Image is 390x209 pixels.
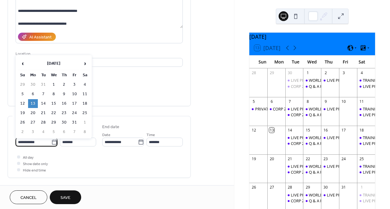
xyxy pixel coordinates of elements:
[363,106,381,112] div: TRAINING
[49,118,59,127] td: 29
[305,185,310,190] div: 29
[49,90,59,99] td: 8
[251,156,256,161] div: 19
[38,90,48,99] td: 7
[269,70,274,75] div: 29
[285,164,303,169] div: LIVE PRICING DEMO!
[16,51,182,57] div: Location
[70,109,79,117] td: 24
[305,156,310,161] div: 22
[303,135,321,140] div: WORLD TOUR WEDNESDAY
[251,185,256,190] div: 26
[28,128,38,136] td: 3
[59,109,69,117] td: 23
[251,128,256,133] div: 12
[49,71,59,80] th: We
[59,90,69,99] td: 9
[327,192,365,198] div: LIVE PRICING DEMO!
[18,80,27,89] td: 29
[18,33,56,41] button: AI Assistant
[251,70,256,75] div: 28
[321,164,339,169] div: LIVE PRICING DEMO!
[359,99,364,104] div: 11
[291,141,314,146] div: CORP ZOOM
[321,135,339,140] div: LIVE PRICING DEMO!
[327,164,365,169] div: LIVE PRICING DEMO!
[357,106,375,112] div: TRAINING
[20,195,37,201] span: Cancel
[327,77,365,83] div: LIVE PRICING DEMO!
[303,77,321,83] div: WORLD TOUR WEDNESDAY
[357,135,375,140] div: TRAINING
[309,77,348,83] div: WORLD TOUR [DATE]
[303,192,321,198] div: WORLD TOUR WEDNESDAY
[249,33,375,41] div: [DATE]
[357,192,375,198] div: TRAINING
[285,135,303,140] div: LIVE PRICING DEMO!
[28,109,38,117] td: 20
[321,192,339,198] div: LIVE PRICING DEMO!
[38,80,48,89] td: 31
[305,128,310,133] div: 15
[18,71,27,80] th: Su
[28,57,79,70] th: [DATE]
[38,128,48,136] td: 4
[80,128,90,136] td: 8
[70,99,79,108] td: 17
[291,84,314,89] div: CORP ZOOM
[327,106,365,112] div: LIVE PRICING DEMO!
[291,192,329,198] div: LIVE PRICING DEMO!
[357,77,375,83] div: TRAINING
[359,185,364,190] div: 1
[38,118,48,127] td: 28
[70,80,79,89] td: 3
[320,56,337,68] div: Thu
[29,34,52,41] div: AI Assistant
[359,128,364,133] div: 18
[70,118,79,127] td: 31
[80,109,90,117] td: 25
[309,84,372,89] div: Q & A PLUS UPDATES & TRAINING
[354,56,370,68] div: Sat
[80,57,89,70] span: ›
[357,112,375,117] div: LIVE PRICING DEMO w/LIVE STORIES!
[341,70,346,75] div: 3
[38,71,48,80] th: Tu
[59,99,69,108] td: 16
[49,128,59,136] td: 5
[18,118,27,127] td: 26
[285,106,303,112] div: LIVE PRICING DEMO!
[323,185,328,190] div: 30
[363,135,381,140] div: TRAINING
[321,77,339,83] div: LIVE PRICING DEMO!
[309,198,372,204] div: Q & A PLUS UPDATES & TRAINING
[249,106,267,112] div: PRIVATE Team Training
[70,71,79,80] th: Fr
[80,71,90,80] th: Sa
[291,77,329,83] div: LIVE PRICING DEMO!
[59,118,69,127] td: 30
[269,128,274,133] div: 13
[304,56,320,68] div: Wed
[341,156,346,161] div: 24
[357,169,375,175] div: LIVE PRICING DEMO w/LIVE STORIES!
[70,128,79,136] td: 7
[341,185,346,190] div: 31
[309,106,348,112] div: WORLD TOUR [DATE]
[357,141,375,146] div: LIVE PRICING DEMO w/LIVE STORIES!
[309,164,348,169] div: WORLD TOUR [DATE]
[28,118,38,127] td: 27
[291,112,314,117] div: CORP ZOOM
[285,84,303,89] div: CORP ZOOM
[269,99,274,104] div: 6
[323,128,328,133] div: 16
[18,90,27,99] td: 5
[49,80,59,89] td: 1
[323,70,328,75] div: 2
[10,190,47,204] button: Cancel
[28,99,38,108] td: 13
[321,106,339,112] div: LIVE PRICING DEMO!
[303,112,321,117] div: Q & A PLUS UPDATES & TRAINING
[285,112,303,117] div: CORP ZOOM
